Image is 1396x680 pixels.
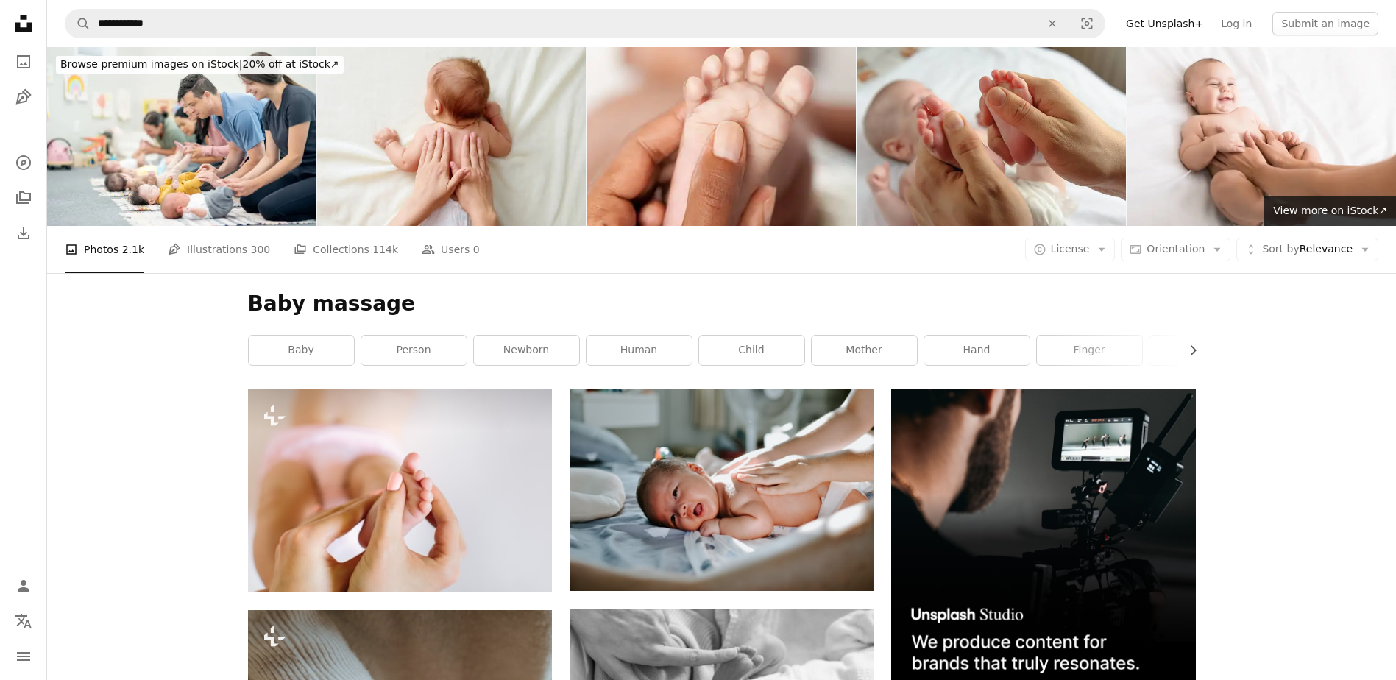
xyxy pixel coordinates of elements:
[9,82,38,112] a: Illustrations
[361,336,467,365] a: person
[1051,243,1090,255] span: License
[9,148,38,177] a: Explore
[65,9,1105,38] form: Find visuals sitewide
[9,571,38,601] a: Log in / Sign up
[1272,12,1378,35] button: Submit an image
[1069,10,1105,38] button: Visual search
[1264,196,1396,226] a: View more on iStock↗
[474,336,579,365] a: newborn
[1147,243,1205,255] span: Orientation
[473,241,480,258] span: 0
[857,47,1126,226] img: Baby feet massage
[570,389,874,591] img: baby laying on bed while woman massaging his back
[65,10,91,38] button: Search Unsplash
[1149,336,1255,365] a: family
[372,241,398,258] span: 114k
[1262,243,1299,255] span: Sort by
[587,47,856,226] img: Baby foot massage.
[587,336,692,365] a: human
[47,47,316,226] img: Infant Massage Class
[924,336,1030,365] a: hand
[1036,10,1069,38] button: Clear
[9,183,38,213] a: Collections
[168,226,270,273] a: Illustrations 300
[1037,336,1142,365] a: finger
[248,291,1196,317] h1: Baby massage
[699,336,804,365] a: child
[9,606,38,636] button: Language
[317,47,586,226] img: Chiropractic manual therapist manipulating child's back baby girl receiving massage therapy ensur...
[1273,205,1387,216] span: View more on iStock ↗
[1262,242,1353,257] span: Relevance
[60,58,339,70] span: 20% off at iStock ↗
[1025,238,1116,261] button: License
[47,47,352,82] a: Browse premium images on iStock|20% off at iStock↗
[812,336,917,365] a: mother
[251,241,271,258] span: 300
[1121,238,1230,261] button: Orientation
[9,47,38,77] a: Photos
[1180,336,1196,365] button: scroll list to the right
[248,389,552,592] img: Mother hand massaging foot of her baby on white background.
[294,226,398,273] a: Collections 114k
[9,219,38,248] a: Download History
[248,484,552,497] a: Mother hand massaging foot of her baby on white background.
[422,226,480,273] a: Users 0
[1127,47,1396,226] img: Masseur massaging tummy of baby during colic
[570,484,874,497] a: baby laying on bed while woman massaging his back
[1236,238,1378,261] button: Sort byRelevance
[9,642,38,671] button: Menu
[60,58,242,70] span: Browse premium images on iStock |
[1117,12,1212,35] a: Get Unsplash+
[249,336,354,365] a: baby
[1212,12,1261,35] a: Log in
